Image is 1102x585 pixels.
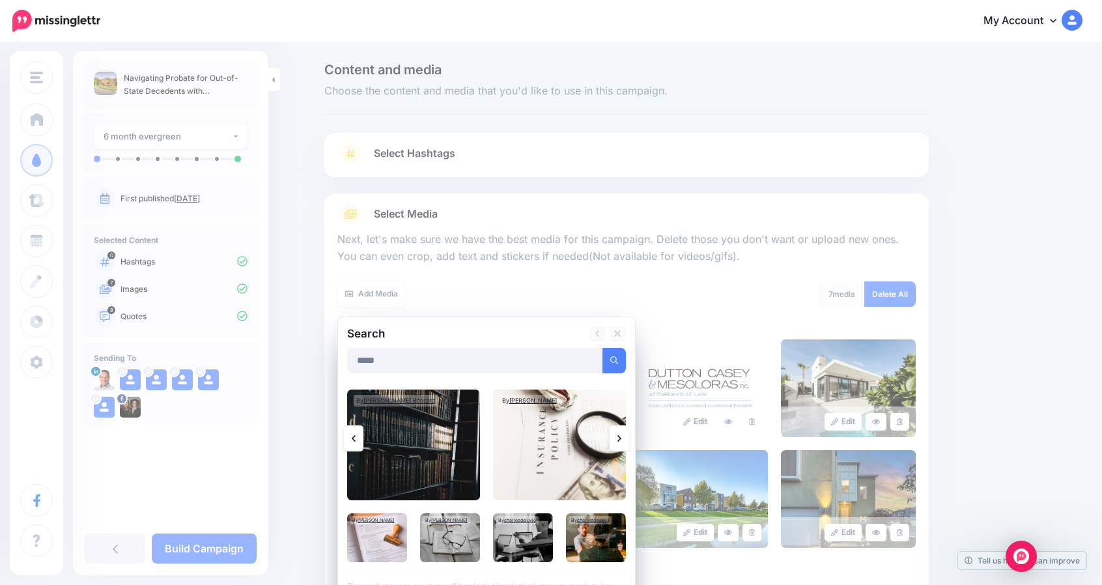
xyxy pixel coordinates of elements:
div: By [569,516,612,524]
img: user_default_image.png [94,397,115,418]
span: Choose the content and media that you'd like to use in this campaign. [324,83,929,100]
a: Delete All [864,281,916,307]
div: By [354,395,438,407]
h4: Selected Content [94,235,247,245]
img: Office meeting [566,513,626,562]
img: user_default_image.png [172,369,193,390]
img: user_default_image.png [120,369,141,390]
p: Quotes [120,311,247,322]
a: [PERSON_NAME] [358,517,395,523]
a: [PERSON_NAME] [431,517,468,523]
span: 0 [107,251,115,259]
img: Design meeting [493,513,553,562]
img: menu.png [30,72,43,83]
div: By [350,516,397,524]
div: media [819,281,865,307]
a: Select Hashtags [337,143,916,177]
span: Select Hashtags [374,145,455,162]
a: Edit [677,524,714,541]
div: 6 month evergreen [104,129,232,144]
a: Add Media [337,281,406,307]
div: By [500,395,559,407]
span: 7 [107,279,115,287]
img: 1724810101316-62058.png [94,369,115,390]
img: user_default_image.png [198,369,219,390]
a: charlesdeluvio [504,517,536,523]
span: 8 [107,306,115,314]
img: 9ce578eafb89dc118ea037488cfbfd1f_thumb.jpg [94,72,117,95]
a: [DATE] [174,193,200,203]
img: user_default_image.png [146,369,167,390]
a: Select Media [337,204,916,225]
a: [PERSON_NAME] Boscaro [363,397,435,404]
button: 6 month evergreen [94,124,247,149]
h2: Search [347,328,385,339]
img: Tax advice office documents with [347,513,407,562]
span: Select Media [374,205,438,223]
img: 43HIY5M1C9U23HOF0QKPXH9KZ0UPHK6O_large.jpg [781,339,916,437]
a: [PERSON_NAME] [509,397,557,404]
div: By [496,516,539,524]
p: Next, let's make sure we have the best media for this campaign. Delete those you don't want or up... [337,231,916,265]
img: Missinglettr [12,10,100,32]
img: 314356573_490323109780866_7339549813662488625_n-bsa151520.jpg [120,397,141,418]
span: Content and media [324,63,929,76]
span: 7 [828,289,832,299]
p: Images [120,283,247,295]
h4: Sending To [94,353,247,363]
img: XOUE8VQKHHZBCB2RLHAE0V7YFN51W5CK_large.jpg [781,450,916,548]
div: By [423,516,470,524]
img: Certificate of motor insurance and policy with car and dollar bills. [493,390,626,500]
img: C7011300V1MX40KF9HYHDG490BZLMWVN_large.jpg [633,450,768,548]
img: FSUQGE456E5QHWV2QLLXE8BKDQEW1NJH_large.png [633,339,768,437]
a: charlesdeluvio [577,517,609,523]
a: Tell us how we can improve [958,552,1086,569]
p: Navigating Probate for Out-of-State Decedents with [US_STATE] Property [124,72,247,98]
p: Hashtags [120,256,247,268]
a: Edit [825,524,862,541]
p: First published [120,193,247,205]
a: Edit [677,413,714,431]
div: Open Intercom Messenger [1006,541,1037,572]
a: Edit [825,413,862,431]
a: My Account [970,5,1082,37]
